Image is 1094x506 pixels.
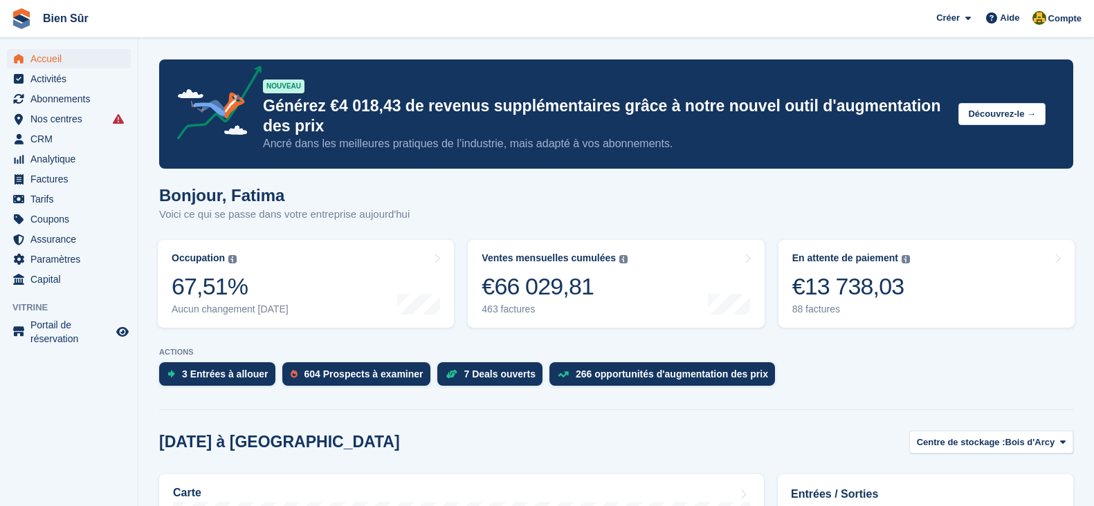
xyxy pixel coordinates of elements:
div: 67,51% [172,272,289,301]
span: Centre de stockage : [917,435,1005,449]
span: Activités [30,69,113,88]
span: Portail de réservation [30,318,113,346]
div: €13 738,03 [792,272,910,301]
span: Analytique [30,149,113,169]
div: En attente de paiement [792,252,898,264]
a: 604 Prospects à examiner [282,362,437,393]
span: Abonnements [30,89,113,109]
a: menu [7,89,131,109]
div: 7 Deals ouverts [464,368,536,379]
div: 604 Prospects à examiner [304,368,423,379]
i: Des échecs de synchronisation des entrées intelligentes se sont produits [113,113,124,124]
img: icon-info-grey-7440780725fd019a000dd9b08b2336e03edf1995a4989e88bcd33f0948082b44.svg [228,255,237,263]
a: Occupation 67,51% Aucun changement [DATE] [158,240,454,328]
h2: Entrées / Sorties [791,486,1060,503]
p: Ancré dans les meilleures pratiques de l’industrie, mais adapté à vos abonnements. [263,136,947,151]
h1: Bonjour, Fatima [159,186,410,205]
a: Bien Sûr [37,7,94,30]
p: ACTIONS [159,348,1073,357]
div: 266 opportunités d'augmentation des prix [576,368,768,379]
a: menu [7,69,131,88]
div: Aucun changement [DATE] [172,303,289,315]
a: menu [7,49,131,68]
img: Fatima Kelaaoui [1032,11,1046,25]
p: Générez €4 018,43 de revenus supplémentaires grâce à notre nouvel outil d'augmentation des prix [263,96,947,136]
span: Tarifs [30,189,113,209]
span: Créer [936,11,960,25]
h2: Carte [173,487,201,499]
span: CRM [30,129,113,149]
a: menu [7,250,131,269]
a: menu [7,270,131,289]
h2: [DATE] à [GEOGRAPHIC_DATA] [159,433,400,451]
a: 266 opportunités d'augmentation des prix [549,362,782,393]
span: Coupons [30,209,113,229]
img: price_increase_opportunities-93ffe204e8149a01c8c9dc8f82e8f89637d9d84a8eef4429ea346261dce0b2c0.svg [558,371,569,377]
span: Nos centres [30,109,113,129]
img: icon-info-grey-7440780725fd019a000dd9b08b2336e03edf1995a4989e88bcd33f0948082b44.svg [902,255,910,263]
a: menu [7,209,131,229]
a: 3 Entrées à allouer [159,362,282,393]
div: NOUVEAU [263,79,304,93]
a: menu [7,318,131,346]
a: En attente de paiement €13 738,03 88 factures [778,240,1075,328]
button: Découvrez-le → [958,103,1046,126]
span: Bois d'Arcy [1005,435,1055,449]
span: Compte [1048,12,1082,26]
img: icon-info-grey-7440780725fd019a000dd9b08b2336e03edf1995a4989e88bcd33f0948082b44.svg [619,255,628,263]
img: price-adjustments-announcement-icon-8257ccfd72463d97f412b2fc003d46551f7dbcb40ab6d574587a9cd5c0d94... [165,66,262,144]
span: Aide [1000,11,1019,25]
a: menu [7,169,131,189]
img: deal-1b604bf984904fb50ccaf53a9ad4b4a5d6e5aea283cecdc64d6e3604feb123c2.svg [446,369,457,379]
a: menu [7,229,131,249]
a: menu [7,109,131,129]
span: Assurance [30,229,113,249]
button: Centre de stockage : Bois d'Arcy [909,431,1073,453]
div: 88 factures [792,303,910,315]
span: Accueil [30,49,113,68]
div: 3 Entrées à allouer [182,368,268,379]
div: Ventes mensuelles cumulées [482,252,616,264]
img: prospect-51fa495bee0391a8d652442698ab0144808aea92771e9ea1ae160a38d050c398.svg [291,370,298,378]
p: Voici ce qui se passe dans votre entreprise aujourd'hui [159,207,410,223]
a: Ventes mensuelles cumulées €66 029,81 463 factures [468,240,764,328]
div: 463 factures [482,303,628,315]
img: stora-icon-8386f47178a22dfd0bd8f6a31ec36ba5ce8667c1dd55bd0f319d3a0aa187defe.svg [11,8,32,29]
a: menu [7,129,131,149]
img: move_ins_to_allocate_icon-fdf77a2bb77ea45bf5b3d319d69a93e2d87916cf1d5bf7949dd705db3b84f3ca.svg [167,370,175,378]
a: 7 Deals ouverts [437,362,550,393]
a: Boutique d'aperçu [114,324,131,340]
div: Occupation [172,252,225,264]
a: menu [7,189,131,209]
span: Factures [30,169,113,189]
a: menu [7,149,131,169]
span: Vitrine [12,301,138,315]
span: Capital [30,270,113,289]
div: €66 029,81 [482,272,628,301]
span: Paramètres [30,250,113,269]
